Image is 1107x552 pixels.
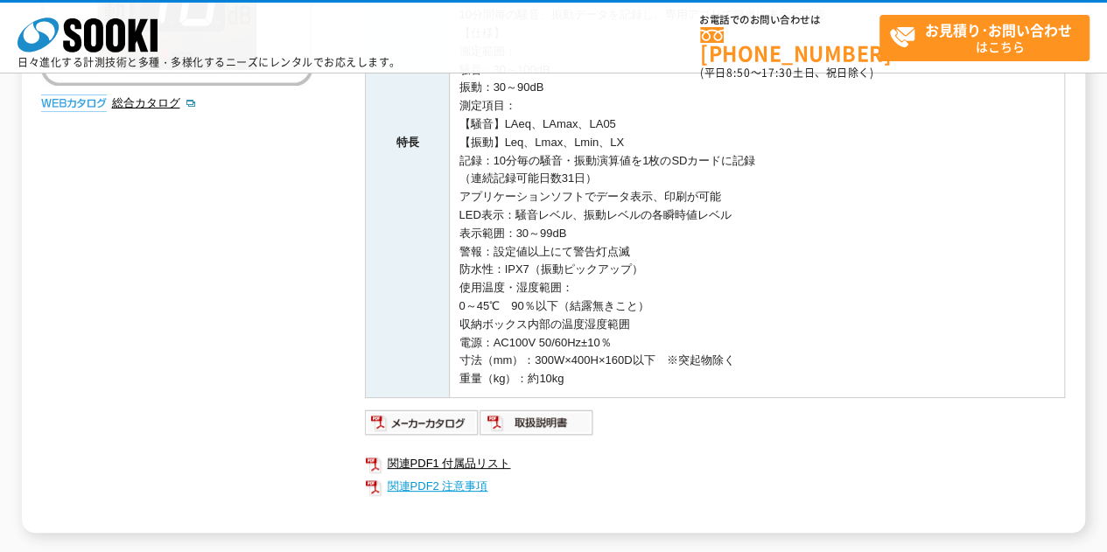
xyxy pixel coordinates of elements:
a: お見積り･お問い合わせはこちら [879,15,1089,61]
img: webカタログ [41,94,107,112]
img: メーカーカタログ [365,409,480,437]
span: (平日 ～ 土日、祝日除く) [700,65,873,80]
a: 総合カタログ [111,96,197,109]
a: 関連PDF1 付属品リスト [365,452,1065,475]
a: 関連PDF2 注意事項 [365,475,1065,498]
p: 日々進化する計測技術と多種・多様化するニーズにレンタルでお応えします。 [18,57,401,67]
a: 取扱説明書 [480,420,594,433]
strong: お見積り･お問い合わせ [925,19,1072,40]
img: 取扱説明書 [480,409,594,437]
a: [PHONE_NUMBER] [700,27,879,63]
span: 17:30 [761,65,793,80]
span: お電話でのお問い合わせは [700,15,879,25]
span: はこちら [889,16,1089,59]
span: 8:50 [726,65,751,80]
a: メーカーカタログ [365,420,480,433]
